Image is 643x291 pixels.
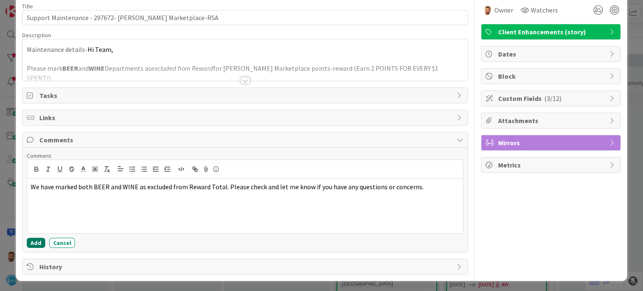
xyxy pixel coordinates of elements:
span: Watchers [531,5,558,15]
span: Attachments [498,116,605,126]
span: Owner [494,5,513,15]
span: Links [39,113,452,123]
span: Description [22,31,51,39]
label: Title [22,3,33,10]
button: Add [27,238,45,248]
span: Client Enhancements (story) [498,27,605,37]
span: Dates [498,49,605,59]
span: Block [498,71,605,81]
input: type card name here... [22,10,468,25]
span: Comments [39,135,452,145]
span: We have marked both BEER and WINE as excluded from Reward Total. Please check and let me know if ... [31,183,424,191]
span: Comment [27,152,51,160]
p: Maintenance details- [27,45,463,54]
img: AS [483,5,493,15]
span: Metrics [498,160,605,170]
span: History [39,262,452,272]
span: Custom Fields [498,93,605,103]
button: Cancel [49,238,75,248]
span: Tasks [39,90,452,100]
span: Mirrors [498,138,605,148]
span: Hi Team, [87,45,113,54]
span: ( 3/12 ) [544,94,561,103]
